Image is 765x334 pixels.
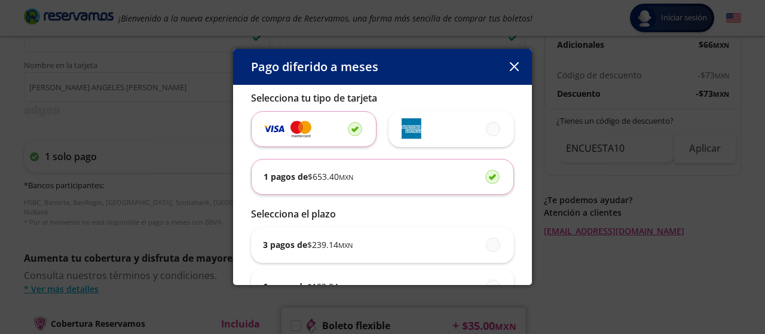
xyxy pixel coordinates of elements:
small: MXN [338,283,353,292]
p: 1 pagos de [264,170,353,183]
img: svg+xml;base64,PD94bWwgdmVyc2lvbj0iMS4wIiBlbmNvZGluZz0iVVRGLTgiIHN0YW5kYWxvbmU9Im5vIj8+Cjxzdmcgd2... [400,118,421,139]
p: 3 pagos de [263,238,353,251]
p: Pago diferido a meses [251,58,378,76]
p: Selecciona tu tipo de tarjeta [251,91,514,105]
span: $ 653.40 [308,170,353,183]
small: MXN [338,241,353,250]
small: MXN [339,173,353,182]
span: $ 122.84 [307,280,353,293]
span: $ 239.14 [307,238,353,251]
img: svg+xml;base64,PD94bWwgdmVyc2lvbj0iMS4wIiBlbmNvZGluZz0iVVRGLTgiIHN0YW5kYWxvbmU9Im5vIj8+Cjxzdmcgd2... [264,122,284,136]
p: 6 pagos de [263,280,353,293]
img: svg+xml;base64,PD94bWwgdmVyc2lvbj0iMS4wIiBlbmNvZGluZz0iVVRGLTgiIHN0YW5kYWxvbmU9Im5vIj8+Cjxzdmcgd2... [290,119,311,139]
p: Selecciona el plazo [251,207,514,221]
